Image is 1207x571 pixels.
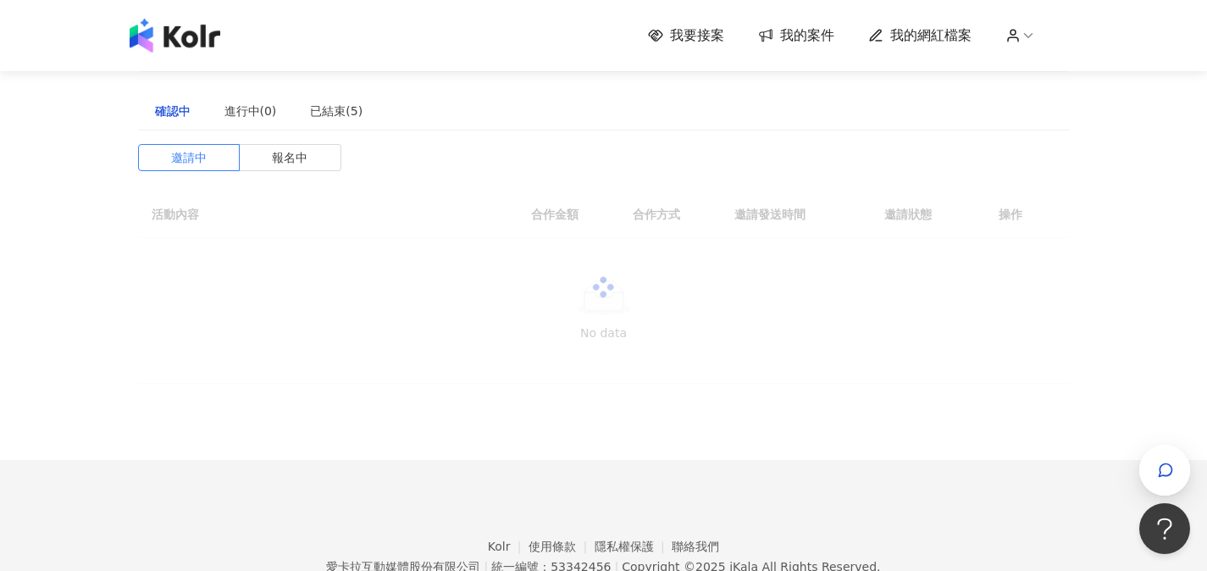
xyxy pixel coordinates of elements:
a: 我的案件 [758,26,834,45]
a: Kolr [488,540,529,553]
span: 我要接案 [670,26,724,45]
img: logo [130,19,220,53]
a: 我要接案 [648,26,724,45]
iframe: Help Scout Beacon - Open [1139,503,1190,554]
span: 報名中 [272,145,307,170]
a: 隱私權保護 [595,540,673,553]
a: 聯絡我們 [672,540,719,553]
div: 進行中(0) [224,102,277,120]
a: 我的網紅檔案 [868,26,972,45]
a: 使用條款 [529,540,595,553]
span: 我的網紅檔案 [890,26,972,45]
div: 已結束(5) [310,102,363,120]
span: 邀請中 [171,145,207,170]
span: 我的案件 [780,26,834,45]
div: 確認中 [155,102,191,120]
